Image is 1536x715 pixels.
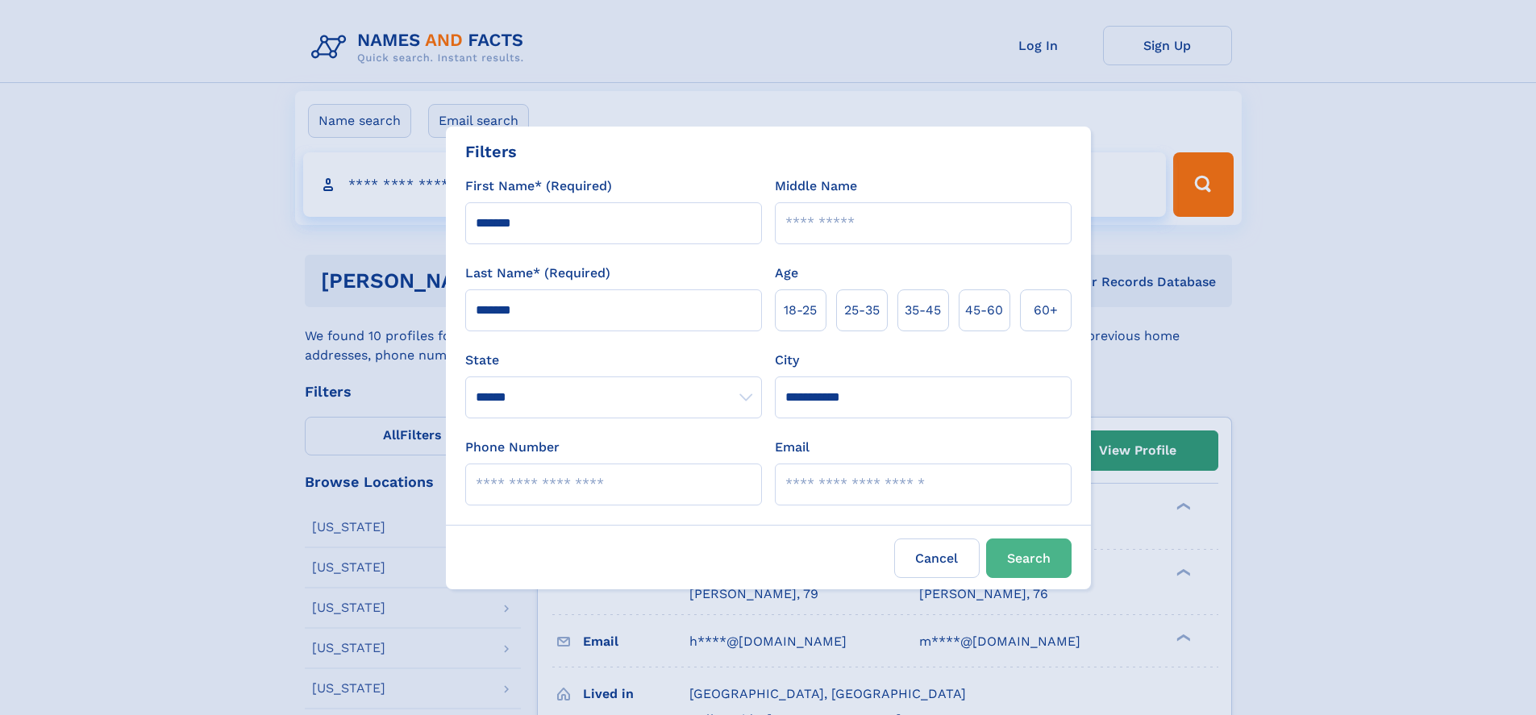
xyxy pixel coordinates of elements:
[775,177,857,196] label: Middle Name
[465,177,612,196] label: First Name* (Required)
[775,438,810,457] label: Email
[1034,301,1058,320] span: 60+
[844,301,880,320] span: 25‑35
[775,351,799,370] label: City
[894,538,980,578] label: Cancel
[965,301,1003,320] span: 45‑60
[465,264,610,283] label: Last Name* (Required)
[465,139,517,164] div: Filters
[775,264,798,283] label: Age
[784,301,817,320] span: 18‑25
[905,301,941,320] span: 35‑45
[986,538,1072,578] button: Search
[465,351,762,370] label: State
[465,438,560,457] label: Phone Number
